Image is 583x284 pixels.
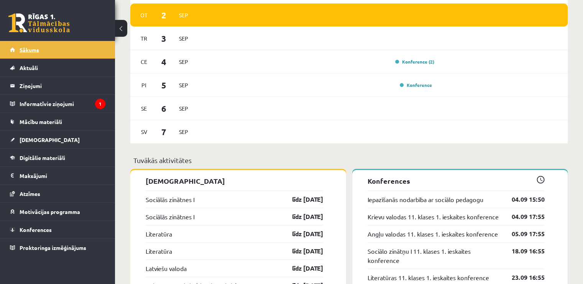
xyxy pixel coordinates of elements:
span: Sep [176,126,192,138]
a: Literatūra [146,246,172,256]
legend: Ziņojumi [20,77,105,95]
a: Aktuāli [10,59,105,77]
a: Digitālie materiāli [10,149,105,166]
span: Konferences [20,226,52,233]
span: Aktuāli [20,64,38,71]
span: Se [136,103,152,114]
p: Tuvākās aktivitātes [133,155,565,165]
a: Literatūras 11. klases 1. ieskaites konference [368,273,489,282]
span: 5 [152,79,176,91]
span: Ot [136,9,152,21]
span: [DEMOGRAPHIC_DATA] [20,136,80,143]
span: Sep [176,79,192,91]
a: līdz [DATE] [279,264,323,273]
a: 04.09 17:55 [500,212,545,221]
a: līdz [DATE] [279,246,323,256]
a: Maksājumi [10,167,105,184]
span: Sep [176,103,192,114]
span: 3 [152,32,176,45]
a: Sākums [10,41,105,59]
a: Sociālās zinātnes I [146,212,194,221]
a: Proktoringa izmēģinājums [10,239,105,256]
span: Sep [176,56,192,68]
a: līdz [DATE] [279,229,323,238]
span: Sākums [20,46,39,53]
a: Motivācijas programma [10,203,105,220]
a: Sociālās zinātnes I [146,195,194,204]
i: 1 [95,99,105,109]
p: Konferences [368,176,545,186]
span: Proktoringa izmēģinājums [20,244,86,251]
a: Latviešu valoda [146,264,187,273]
a: Ziņojumi [10,77,105,95]
span: Ce [136,56,152,68]
a: 23.09 16:55 [500,273,545,282]
a: Rīgas 1. Tālmācības vidusskola [8,13,70,33]
span: 7 [152,126,176,138]
span: Motivācijas programma [20,208,80,215]
legend: Informatīvie ziņojumi [20,95,105,113]
a: Iepazīšanās nodarbība ar sociālo pedagogu [368,195,483,204]
span: Sv [136,126,152,138]
a: līdz [DATE] [279,212,323,221]
span: 6 [152,102,176,115]
a: Informatīvie ziņojumi1 [10,95,105,113]
span: Tr [136,33,152,44]
a: Konference (2) [395,59,434,65]
a: Konferences [10,221,105,238]
span: Sep [176,33,192,44]
p: [DEMOGRAPHIC_DATA] [146,176,323,186]
span: Pi [136,79,152,91]
a: 05.09 17:55 [500,229,545,238]
span: 4 [152,55,176,68]
a: Mācību materiāli [10,113,105,131]
a: 18.09 16:55 [500,246,545,256]
span: Digitālie materiāli [20,154,65,161]
legend: Maksājumi [20,167,105,184]
a: līdz [DATE] [279,195,323,204]
a: [DEMOGRAPHIC_DATA] [10,131,105,149]
span: Mācību materiāli [20,118,62,125]
a: Sociālo zinātņu I 11. klases 1. ieskaites konference [368,246,501,265]
span: Atzīmes [20,190,40,197]
span: Sep [176,9,192,21]
a: Konference [400,82,432,88]
a: Krievu valodas 11. klases 1. ieskaites konference [368,212,499,221]
span: 2 [152,9,176,21]
a: 04.09 15:50 [500,195,545,204]
a: Angļu valodas 11. klases 1. ieskaites konference [368,229,498,238]
a: Literatūra [146,229,172,238]
a: Atzīmes [10,185,105,202]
